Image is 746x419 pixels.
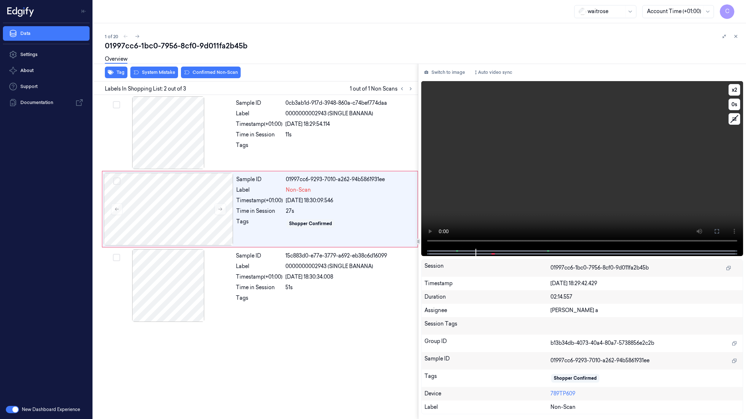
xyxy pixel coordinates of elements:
div: Time in Session [236,207,283,215]
div: Timestamp (+01:00) [236,120,283,128]
div: Tags [236,141,283,153]
a: Documentation [3,95,90,110]
a: Settings [3,47,90,62]
div: 51s [285,284,414,291]
span: 01997cc6-9293-7010-a262-94b5861931ee [550,357,650,364]
button: 0s [729,99,740,110]
div: 27s [286,207,413,215]
a: Overview [105,55,127,64]
div: 01997cc6-9293-7010-a262-94b5861931ee [286,176,413,183]
div: Shopper Confirmed [289,220,332,227]
div: 0cb3ab1d-917d-3948-860a-c74bef774daa [285,99,414,107]
span: Non-Scan [286,186,311,194]
div: Shopper Confirmed [554,375,597,382]
button: Select row [113,177,121,185]
div: 789TP609 [550,390,740,398]
button: Confirmed Non-Scan [181,67,241,78]
span: b13b34db-4073-40a4-80a7-5738856e2c2b [550,339,654,347]
div: Timestamp [425,280,550,287]
button: Tag [105,67,127,78]
div: [DATE] 18:30:09.546 [286,197,413,204]
div: Duration [425,293,550,301]
div: 02:14.557 [550,293,740,301]
span: Non-Scan [550,403,576,411]
div: Label [425,403,550,411]
button: System Mistake [130,67,178,78]
button: About [3,63,90,78]
span: 0000000002943 (SINGLE BANANA) [285,263,373,270]
a: Data [3,26,90,41]
button: Select row [113,101,120,108]
span: 1 of 20 [105,33,118,40]
div: [DATE] 18:29:54.114 [285,120,414,128]
button: Select row [113,254,120,261]
div: Session [425,262,550,274]
div: Sample ID [236,176,283,183]
div: 01997cc6-1bc0-7956-8cf0-9d011fa2b45b [105,41,740,51]
div: Assignee [425,307,550,314]
button: Auto video sync [471,67,515,78]
div: Label [236,263,283,270]
button: x2 [729,84,740,96]
div: Group ID [425,338,550,349]
div: Timestamp (+01:00) [236,273,283,281]
button: Toggle Navigation [78,5,90,17]
span: 1 out of 1 Non Scans [350,84,415,93]
div: Label [236,186,283,194]
div: Label [236,110,283,117]
div: 15c883d0-e77e-3779-a692-eb38c6d16099 [285,252,414,260]
div: Tags [425,372,550,384]
div: 11s [285,131,414,139]
div: Tags [236,294,283,306]
div: Time in Session [236,131,283,139]
div: [DATE] 18:29:42.429 [550,280,740,287]
div: Sample ID [236,252,283,260]
span: 01997cc6-1bc0-7956-8cf0-9d011fa2b45b [550,264,649,272]
div: [DATE] 18:30:34.008 [285,273,414,281]
button: Switch to image [421,67,468,78]
div: Sample ID [425,355,550,367]
div: Session Tags [425,320,550,332]
button: C [720,4,734,19]
div: Device [425,390,550,398]
div: Timestamp (+01:00) [236,197,283,204]
div: Tags [236,218,283,230]
div: Time in Session [236,284,283,291]
div: Sample ID [236,99,283,107]
span: Labels In Shopping List: 2 out of 3 [105,85,186,93]
div: [PERSON_NAME] a [550,307,740,314]
a: Support [3,79,90,94]
span: 0000000002943 (SINGLE BANANA) [285,110,373,117]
